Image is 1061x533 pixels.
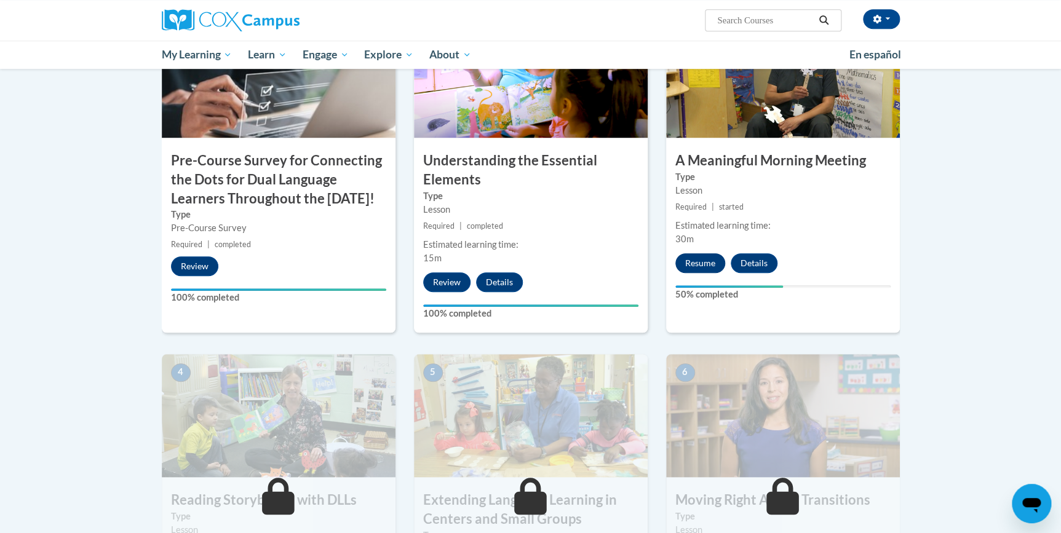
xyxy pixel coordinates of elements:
span: Required [675,202,707,211]
h3: Reading Storybooks with DLLs [162,491,395,510]
h3: A Meaningful Morning Meeting [666,151,900,170]
span: completed [467,221,503,231]
button: Review [171,256,218,276]
h3: Understanding the Essential Elements [414,151,648,189]
label: 50% completed [675,288,891,301]
a: Engage [295,41,357,69]
h3: Extending Language Learning in Centers and Small Groups [414,491,648,529]
input: Search Courses [716,13,814,28]
div: Lesson [675,184,891,197]
h3: Pre-Course Survey for Connecting the Dots for Dual Language Learners Throughout the [DATE]! [162,151,395,208]
span: 5 [423,363,443,382]
span: 30m [675,234,694,244]
a: About [421,41,479,69]
span: Required [423,221,455,231]
div: Estimated learning time: [675,219,891,232]
img: Course Image [162,15,395,138]
button: Search [814,13,833,28]
button: Review [423,272,471,292]
label: Type [675,510,891,523]
span: Required [171,240,202,249]
a: My Learning [154,41,240,69]
span: About [429,47,471,62]
span: started [719,202,744,211]
img: Course Image [414,15,648,138]
iframe: Button to launch messaging window [1012,484,1051,523]
button: Resume [675,253,725,273]
span: Explore [364,47,413,62]
label: Type [171,208,386,221]
div: Estimated learning time: [423,238,638,251]
label: Type [675,170,891,184]
label: Type [423,189,638,203]
span: Learn [248,47,287,62]
div: Pre-Course Survey [171,221,386,235]
div: Lesson [423,203,638,216]
span: En español [849,48,901,61]
span: 4 [171,363,191,382]
button: Details [476,272,523,292]
img: Cox Campus [162,9,300,31]
span: | [459,221,462,231]
img: Course Image [162,354,395,477]
div: Your progress [423,304,638,307]
div: Main menu [143,41,918,69]
a: Cox Campus [162,9,395,31]
span: | [712,202,714,211]
label: 100% completed [171,291,386,304]
a: Explore [356,41,421,69]
span: | [207,240,210,249]
div: Your progress [675,285,783,288]
div: Your progress [171,288,386,291]
img: Course Image [414,354,648,477]
span: completed [215,240,251,249]
span: Engage [303,47,349,62]
h3: Moving Right Along: Transitions [666,491,900,510]
button: Account Settings [863,9,900,29]
a: En español [841,42,909,68]
span: 6 [675,363,695,382]
img: Course Image [666,354,900,477]
span: My Learning [161,47,232,62]
img: Course Image [666,15,900,138]
a: Learn [240,41,295,69]
label: Type [171,510,386,523]
span: 15m [423,253,442,263]
button: Details [731,253,777,273]
label: 100% completed [423,307,638,320]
